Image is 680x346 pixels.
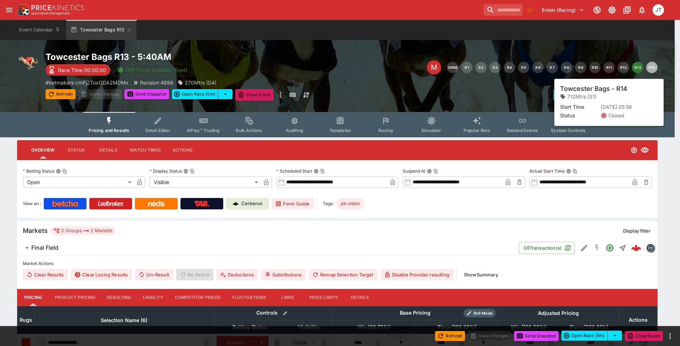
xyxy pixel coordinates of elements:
[216,269,258,280] button: Deductions
[650,2,666,18] button: Josh Tanner
[514,331,559,341] button: Send Snapshot
[532,62,544,73] button: R6
[3,4,16,16] button: open drawer
[475,62,487,73] button: R2
[640,146,649,154] svg: Visible
[178,79,216,86] div: 270Mtrs (D4)
[350,323,397,331] span: Win
[46,51,352,62] h2: Copy To Clipboard
[583,323,608,331] em: ( 269.91 %)
[150,177,261,188] div: Visible
[194,201,209,207] img: TabNZ
[276,168,312,174] p: Scheduled Start
[519,242,575,254] button: 38Transaction(s)
[89,128,129,133] span: Pricing and Results
[619,225,655,236] button: Display filter
[320,169,325,174] button: Copy To Clipboard
[629,241,643,255] a: b1838a48-1a71-40cf-904b-60b89ba5134b
[435,331,465,341] button: Refresh
[653,4,664,16] div: Josh Tanner
[286,128,303,133] span: Auditing
[619,306,657,334] th: Actions
[290,323,327,331] span: Visibility
[483,4,523,16] input: search
[461,62,472,73] button: R1
[451,323,476,331] em: ( 199.99 %)
[599,91,617,99] p: Override
[135,269,173,280] button: Un-Result
[93,316,155,325] span: Selection Name (6)
[23,227,48,235] h5: Markets
[646,62,658,73] button: R14
[616,241,629,254] button: Straight
[427,60,441,75] div: Edit Meeting
[23,168,54,174] p: Betting Status
[218,89,232,99] button: select merge strategy
[561,62,572,73] button: R8
[125,89,169,99] button: Send Snapshot
[140,79,173,86] p: Revision 4898
[447,62,458,73] button: SMM
[66,20,136,40] button: Towcester Bags R13
[272,289,304,306] button: Links
[646,244,655,252] div: betmakers
[631,243,641,253] img: logo-cerberus--red.svg
[529,168,565,174] p: Actual Start Time
[46,79,129,86] p: Copy To Clipboard
[309,269,378,280] button: Remap Selection Target
[92,142,124,159] button: Details
[261,269,306,280] button: Substitutions
[235,89,273,101] button: Close Event
[58,66,106,74] p: Race Time 00:00:00
[31,5,84,10] img: PriceKinetics
[381,269,454,280] button: Disable Provider resulting
[524,4,535,16] button: No Bookmarks
[323,198,334,209] label: Tags:
[17,306,35,334] th: Rugs
[226,289,272,306] button: Fluctuations
[276,89,285,101] button: more
[23,198,41,209] label: View on :
[606,4,618,16] button: Toggle light/dark mode
[53,227,113,235] div: 2 Groups 2 Markets
[507,128,538,133] span: Related Events
[575,62,586,73] button: R9
[632,91,654,99] p: Auto-Save
[471,310,496,316] span: Roll Mode
[490,62,501,73] button: R3
[538,4,589,16] button: Select Tenant
[631,243,641,253] div: b1838a48-1a71-40cf-904b-60b89ba5134b
[113,64,192,76] button: SRM Prices Available (Top4)
[635,4,648,16] button: Notifications
[606,244,614,252] svg: Open
[52,201,78,207] img: Betcha
[176,269,214,280] span: Re-Result
[344,289,376,306] button: Details
[185,79,216,86] p: 270Mtrs (D4)
[591,4,603,16] button: Connected to PK
[172,89,232,99] div: split button
[281,309,290,318] button: Bulk edit
[430,323,483,331] span: Place
[562,323,616,331] span: Place
[433,169,438,174] button: Copy To Clipboard
[498,306,619,320] th: Adjusted Pricing
[546,62,558,73] button: R7
[464,128,490,133] span: Popular Bets
[503,323,553,331] span: Win
[124,142,167,159] button: Match Times
[71,269,132,280] button: Clear Losing Results
[23,258,652,269] label: Market Actions
[187,128,220,133] span: InPlay™ Trading
[98,201,124,207] img: Ladbrokes
[603,241,616,254] button: Open
[521,323,545,331] em: ( 128.28 %)
[403,168,425,174] p: Suspend At
[561,331,608,341] button: Open Race (5m)
[137,289,169,306] button: Liability
[460,269,502,280] button: ShowSummary
[167,142,199,159] button: Actions
[336,200,364,207] span: pk-video
[190,169,195,174] button: Copy To Clipboard
[17,51,40,74] img: greyhound_racing.png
